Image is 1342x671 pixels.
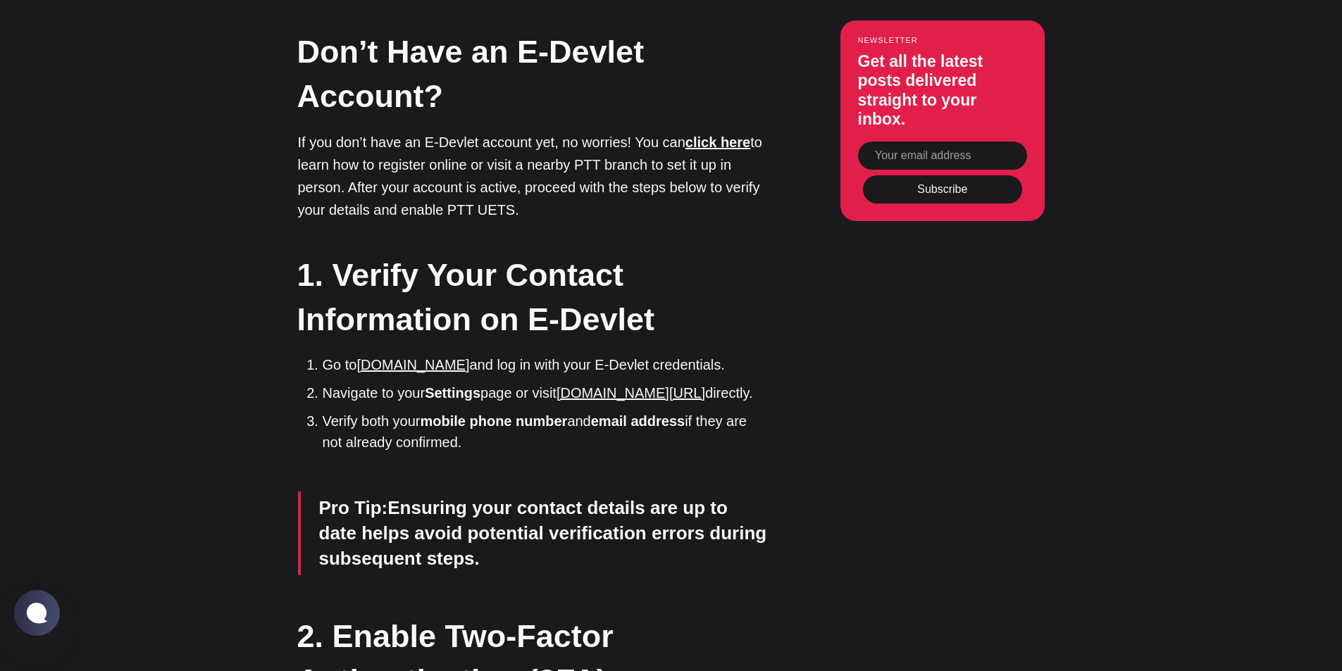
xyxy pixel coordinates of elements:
p: If you don’t have an E-Devlet account yet, no worries! You can to learn how to register online or... [298,131,770,221]
h2: 1. Verify Your Contact Information on E-Devlet [297,253,769,341]
strong: mobile phone number [420,413,567,429]
a: [DOMAIN_NAME][URL] [557,385,705,401]
input: Your email address [858,142,1027,170]
a: click here [685,134,750,150]
li: Verify both your and if they are not already confirmed. [323,410,770,453]
small: Newsletter [858,36,1027,44]
strong: email address [591,413,685,429]
a: [DOMAIN_NAME] [356,357,469,372]
h3: Get all the latest posts delivered straight to your inbox. [858,52,1027,130]
button: Subscribe [863,175,1022,203]
strong: Settings [425,385,480,401]
li: Navigate to your page or visit directly. [323,382,770,403]
strong: Pro Tip: [319,497,388,518]
h2: Don’t Have an E-Devlet Account? [297,30,769,118]
li: Go to and log in with your E-Devlet credentials. [323,354,770,375]
blockquote: Ensuring your contact details are up to date helps avoid potential verification errors during sub... [298,491,770,575]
